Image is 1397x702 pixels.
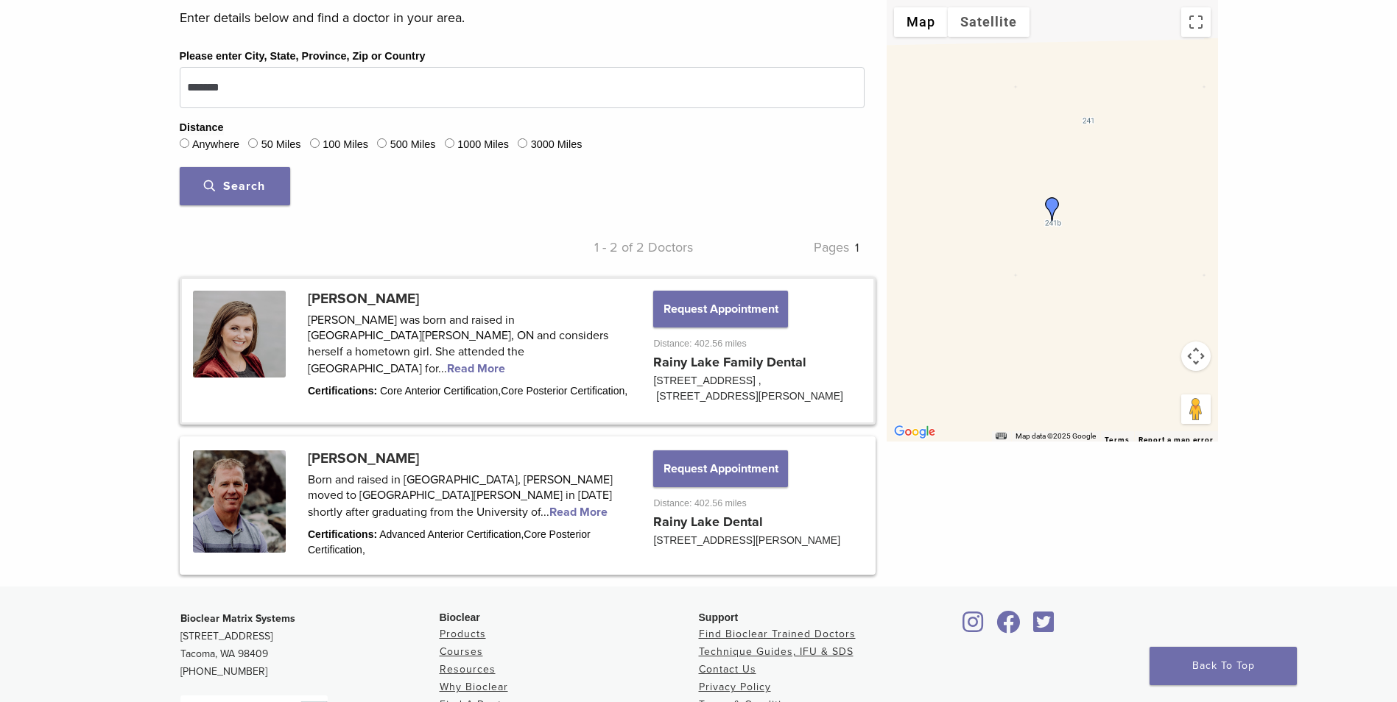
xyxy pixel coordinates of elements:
[180,120,224,136] legend: Distance
[440,645,483,658] a: Courses
[992,620,1026,634] a: Bioclear
[1139,436,1214,444] a: Report a map error
[440,611,480,623] span: Bioclear
[699,663,756,676] a: Contact Us
[390,137,436,153] label: 500 Miles
[890,422,939,442] img: Google
[890,422,939,442] a: Open this area in Google Maps (opens a new window)
[457,137,509,153] label: 1000 Miles
[204,179,265,194] span: Search
[855,241,859,255] a: 1
[1150,647,1297,685] a: Back To Top
[958,620,989,634] a: Bioclear
[699,681,771,693] a: Privacy Policy
[180,610,440,681] p: [STREET_ADDRESS] Tacoma, WA 98409 [PHONE_NUMBER]
[261,137,301,153] label: 50 Miles
[1016,432,1096,440] span: Map data ©2025 Google
[699,628,856,640] a: Find Bioclear Trained Doctors
[522,236,694,258] p: 1 - 2 of 2 Doctors
[948,7,1030,37] button: Show satellite imagery
[1029,620,1060,634] a: Bioclear
[653,450,787,487] button: Request Appointment
[440,628,486,640] a: Products
[180,612,295,625] strong: Bioclear Matrix Systems
[180,167,290,205] button: Search
[323,137,368,153] label: 100 Miles
[699,611,739,623] span: Support
[440,681,508,693] a: Why Bioclear
[192,137,239,153] label: Anywhere
[894,7,948,37] button: Show street map
[180,49,426,65] label: Please enter City, State, Province, Zip or Country
[531,137,583,153] label: 3000 Miles
[1041,197,1064,221] div: Dr. Steve Chown
[996,431,1006,442] button: Keyboard shortcuts
[653,291,787,327] button: Request Appointment
[1105,436,1130,444] a: Terms (opens in new tab)
[693,236,865,258] p: Pages
[1181,394,1211,424] button: Drag Pegman onto the map to open Street View
[180,7,865,29] p: Enter details below and find a doctor in your area.
[1181,7,1211,37] button: Toggle fullscreen view
[1181,341,1211,371] button: Map camera controls
[699,645,854,658] a: Technique Guides, IFU & SDS
[440,663,496,676] a: Resources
